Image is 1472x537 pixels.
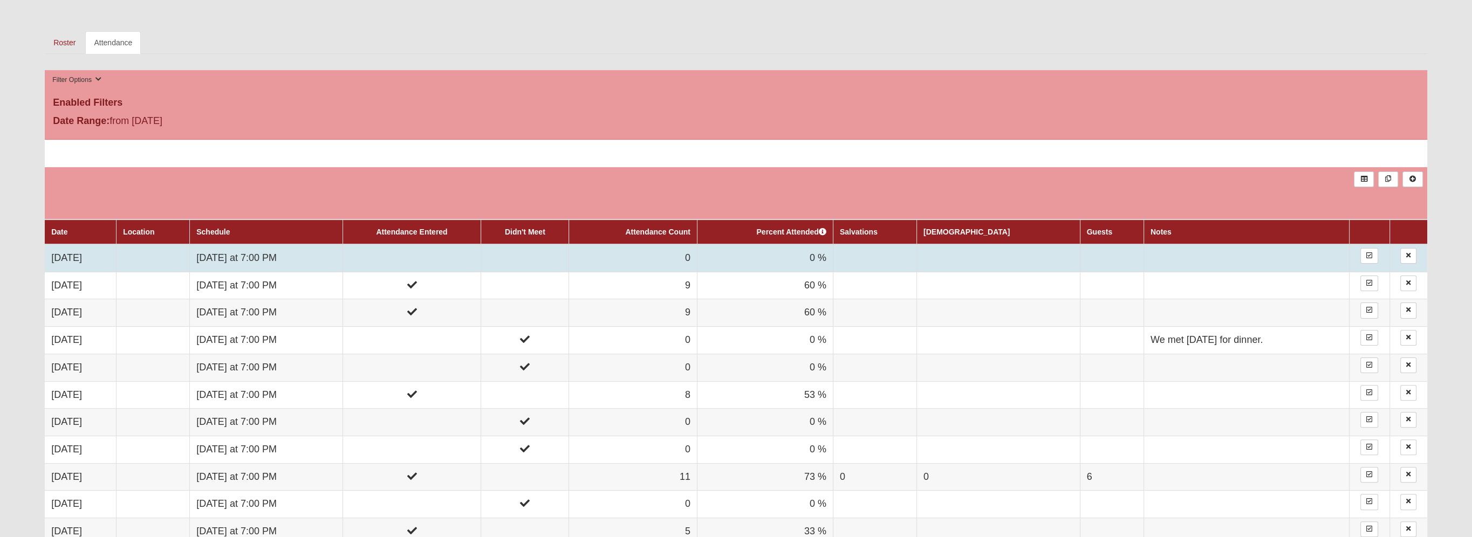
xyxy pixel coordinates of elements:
[53,114,109,128] label: Date Range:
[833,219,916,244] th: Salvations
[190,436,343,464] td: [DATE] at 7:00 PM
[916,463,1080,491] td: 0
[45,244,116,272] td: [DATE]
[45,463,116,491] td: [DATE]
[1400,248,1416,264] a: Delete
[1400,276,1416,291] a: Delete
[190,491,343,518] td: [DATE] at 7:00 PM
[1400,330,1416,346] a: Delete
[1400,302,1416,318] a: Delete
[190,327,343,354] td: [DATE] at 7:00 PM
[697,327,833,354] td: 0 %
[1354,171,1374,187] a: Export to Excel
[569,491,697,518] td: 0
[45,114,505,131] div: from [DATE]
[45,272,116,299] td: [DATE]
[756,228,826,236] a: Percent Attended
[569,327,697,354] td: 0
[697,354,833,381] td: 0 %
[1360,439,1378,455] a: Enter Attendance
[45,381,116,409] td: [DATE]
[569,463,697,491] td: 11
[45,409,116,436] td: [DATE]
[1360,412,1378,428] a: Enter Attendance
[697,409,833,436] td: 0 %
[53,97,1419,109] h4: Enabled Filters
[569,381,697,409] td: 8
[1360,330,1378,346] a: Enter Attendance
[1400,385,1416,401] a: Delete
[1080,219,1144,244] th: Guests
[569,299,697,327] td: 9
[45,436,116,464] td: [DATE]
[1402,171,1422,187] a: Alt+N
[569,409,697,436] td: 0
[123,228,154,236] a: Location
[697,381,833,409] td: 53 %
[1360,357,1378,373] a: Enter Attendance
[569,244,697,272] td: 0
[51,228,67,236] a: Date
[190,272,343,299] td: [DATE] at 7:00 PM
[1144,327,1349,354] td: We met [DATE] for dinner.
[697,491,833,518] td: 0 %
[833,463,916,491] td: 0
[1080,463,1144,491] td: 6
[1360,385,1378,401] a: Enter Attendance
[1360,276,1378,291] a: Enter Attendance
[45,327,116,354] td: [DATE]
[45,354,116,381] td: [DATE]
[1378,171,1398,187] a: Merge Records into Merge Template
[190,354,343,381] td: [DATE] at 7:00 PM
[376,228,447,236] a: Attendance Entered
[190,381,343,409] td: [DATE] at 7:00 PM
[1360,248,1378,264] a: Enter Attendance
[45,31,84,54] a: Roster
[916,219,1080,244] th: [DEMOGRAPHIC_DATA]
[196,228,230,236] a: Schedule
[1151,228,1172,236] a: Notes
[569,272,697,299] td: 9
[697,272,833,299] td: 60 %
[569,436,697,464] td: 0
[1400,357,1416,373] a: Delete
[45,491,116,518] td: [DATE]
[1400,494,1416,510] a: Delete
[45,299,116,327] td: [DATE]
[49,74,105,86] button: Filter Options
[1360,494,1378,510] a: Enter Attendance
[190,244,343,272] td: [DATE] at 7:00 PM
[697,436,833,464] td: 0 %
[1360,302,1378,318] a: Enter Attendance
[505,228,545,236] a: Didn't Meet
[190,299,343,327] td: [DATE] at 7:00 PM
[625,228,690,236] a: Attendance Count
[697,463,833,491] td: 73 %
[569,354,697,381] td: 0
[85,31,141,54] a: Attendance
[1400,412,1416,428] a: Delete
[1360,467,1378,483] a: Enter Attendance
[190,409,343,436] td: [DATE] at 7:00 PM
[1400,467,1416,483] a: Delete
[1400,439,1416,455] a: Delete
[697,244,833,272] td: 0 %
[190,463,343,491] td: [DATE] at 7:00 PM
[697,299,833,327] td: 60 %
